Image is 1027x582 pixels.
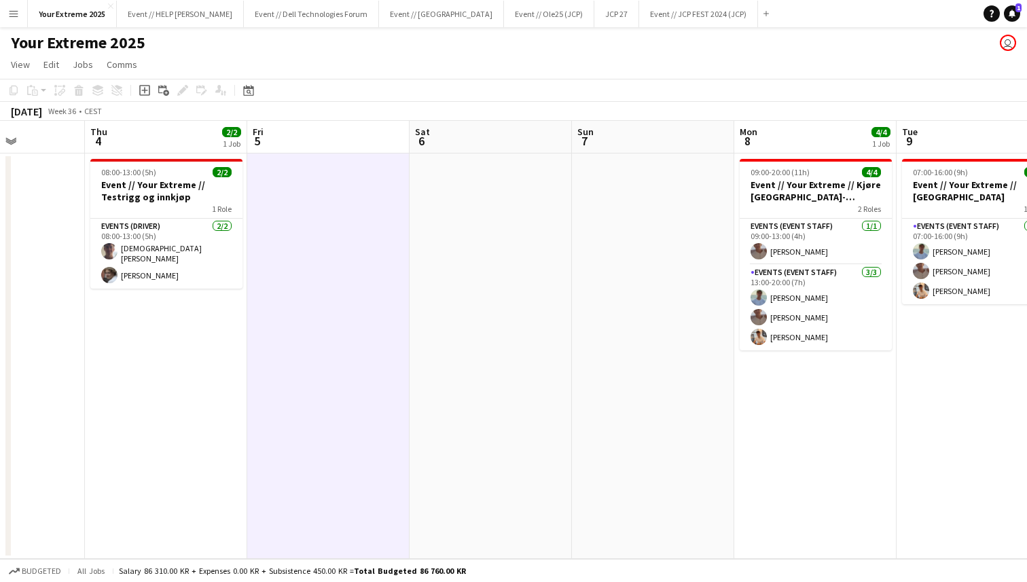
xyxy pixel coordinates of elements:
span: Thu [90,126,107,138]
button: Event // JCP FEST 2024 (JCP) [639,1,758,27]
span: Comms [107,58,137,71]
span: View [11,58,30,71]
span: All jobs [75,566,107,576]
span: 09:00-20:00 (11h) [751,167,810,177]
span: 5 [251,133,264,149]
span: Sat [415,126,430,138]
span: 4/4 [862,167,881,177]
span: Jobs [73,58,93,71]
span: Budgeted [22,566,61,576]
button: Event // [GEOGRAPHIC_DATA] [379,1,504,27]
span: Week 36 [45,106,79,116]
a: Jobs [67,56,98,73]
span: 9 [900,133,918,149]
span: 08:00-13:00 (5h) [101,167,156,177]
span: Fri [253,126,264,138]
a: Edit [38,56,65,73]
app-user-avatar: Lars Songe [1000,35,1016,51]
app-job-card: 09:00-20:00 (11h)4/4Event // Your Extreme // Kjøre [GEOGRAPHIC_DATA]-[GEOGRAPHIC_DATA]2 RolesEven... [740,159,892,350]
span: 2/2 [222,127,241,137]
div: 1 Job [872,139,890,149]
app-card-role: Events (Event Staff)3/313:00-20:00 (7h)[PERSON_NAME][PERSON_NAME][PERSON_NAME] [740,265,892,350]
span: 1 Role [212,204,232,214]
button: Your Extreme 2025 [28,1,117,27]
span: 7 [575,133,594,149]
span: Total Budgeted 86 760.00 KR [354,566,466,576]
h3: Event // Your Extreme // Kjøre [GEOGRAPHIC_DATA]-[GEOGRAPHIC_DATA] [740,179,892,203]
div: [DATE] [11,105,42,118]
span: 2 Roles [858,204,881,214]
h1: Your Extreme 2025 [11,33,145,53]
span: Mon [740,126,757,138]
span: 4/4 [871,127,890,137]
span: 2/2 [213,167,232,177]
span: 1 [1015,3,1022,12]
a: View [5,56,35,73]
div: 1 Job [223,139,240,149]
button: Event // Dell Technologies Forum [244,1,379,27]
button: Event // Ole25 (JCP) [504,1,594,27]
div: CEST [84,106,102,116]
app-job-card: 08:00-13:00 (5h)2/2Event // Your Extreme // Testrigg og innkjøp1 RoleEvents (Driver)2/208:00-13:0... [90,159,242,289]
div: Salary 86 310.00 KR + Expenses 0.00 KR + Subsistence 450.00 KR = [119,566,466,576]
app-card-role: Events (Event Staff)1/109:00-13:00 (4h)[PERSON_NAME] [740,219,892,265]
app-card-role: Events (Driver)2/208:00-13:00 (5h)[DEMOGRAPHIC_DATA][PERSON_NAME][PERSON_NAME] [90,219,242,289]
span: 6 [413,133,430,149]
button: Event // HELP [PERSON_NAME] [117,1,244,27]
button: JCP 27 [594,1,639,27]
span: Tue [902,126,918,138]
h3: Event // Your Extreme // Testrigg og innkjøp [90,179,242,203]
span: 07:00-16:00 (9h) [913,167,968,177]
span: 8 [738,133,757,149]
a: 1 [1004,5,1020,22]
span: Edit [43,58,59,71]
span: Sun [577,126,594,138]
a: Comms [101,56,143,73]
span: 4 [88,133,107,149]
button: Budgeted [7,564,63,579]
